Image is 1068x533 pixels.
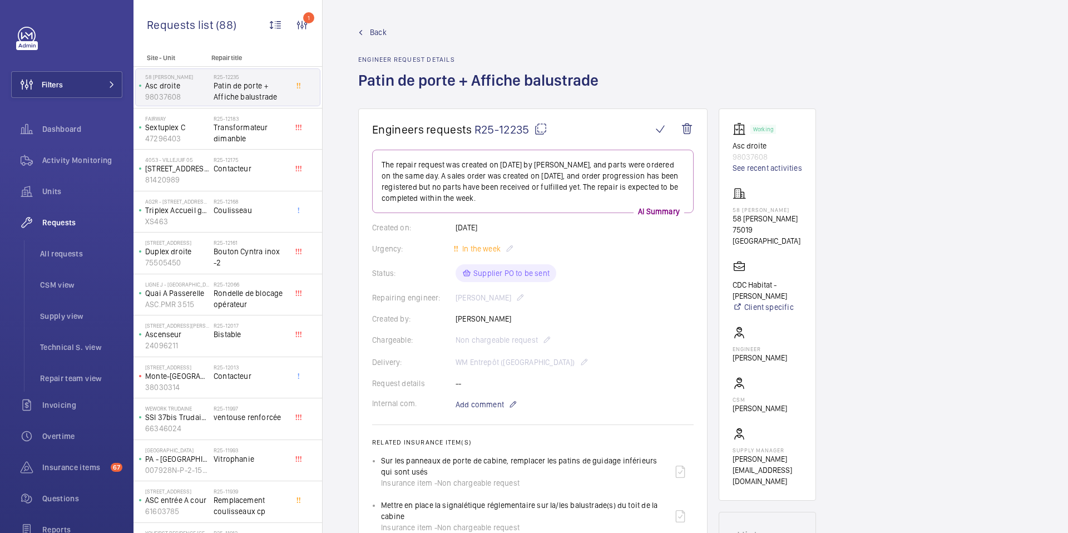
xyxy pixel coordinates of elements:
[145,198,209,205] p: AG2R - [STREET_ADDRESS][PERSON_NAME]
[456,399,504,410] span: Add comment
[40,373,122,384] span: Repair team view
[214,80,287,102] span: Patin de porte + Affiche balustrade
[40,310,122,322] span: Supply view
[733,302,802,313] a: Client specific
[214,246,287,268] span: Bouton Cyntra inox -2
[370,27,387,38] span: Back
[214,329,287,340] span: Bistable
[145,156,209,163] p: 4053 - VILLEJUIF 05
[214,412,287,423] span: ventouse renforcée
[733,122,750,136] img: elevator.svg
[214,488,287,495] h2: R25-11939
[733,162,802,174] a: See recent activities
[214,364,287,371] h2: R25-12013
[733,453,802,487] p: [PERSON_NAME][EMAIL_ADDRESS][DOMAIN_NAME]
[214,453,287,465] span: Vitrophanie
[358,70,605,108] h1: Patin de porte + Affiche balustrade
[145,447,209,453] p: [GEOGRAPHIC_DATA]
[145,216,209,227] p: XS463
[733,396,787,403] p: CSM
[145,288,209,299] p: Quai A Passerelle
[733,213,802,224] p: 58 [PERSON_NAME]
[111,463,122,472] span: 67
[733,447,802,453] p: Supply manager
[145,382,209,393] p: 38030314
[42,186,122,197] span: Units
[145,163,209,174] p: [STREET_ADDRESS]
[145,246,209,257] p: Duplex droite
[214,205,287,216] span: Coulisseau
[145,412,209,423] p: SSI 37bis Trudaine
[214,163,287,174] span: Contacteur
[214,198,287,205] h2: R25-12168
[11,71,122,98] button: Filters
[214,156,287,163] h2: R25-12175
[733,279,802,302] p: CDC Habitat - [PERSON_NAME]
[214,122,287,144] span: Transformateur dimanble
[358,56,605,63] h2: Engineer request details
[214,322,287,329] h2: R25-12017
[381,522,437,533] span: Insurance item -
[145,91,209,102] p: 98037608
[634,206,684,217] p: AI Summary
[145,174,209,185] p: 81420989
[145,329,209,340] p: Ascenseur
[42,399,122,411] span: Invoicing
[145,453,209,465] p: PA - [GEOGRAPHIC_DATA] - Entrée de gare face voie R (ex PA27)
[145,322,209,329] p: [STREET_ADDRESS][PERSON_NAME]
[382,159,684,204] p: The repair request was created on [DATE] by [PERSON_NAME], and parts were ordered on the same day...
[381,477,437,488] span: Insurance item -
[145,257,209,268] p: 75505450
[214,288,287,310] span: Rondelle de blocage opérateur
[42,217,122,228] span: Requests
[437,477,520,488] span: Non chargeable request
[145,506,209,517] p: 61603785
[372,438,694,446] h2: Related insurance item(s)
[145,122,209,133] p: Sextuplex C
[214,447,287,453] h2: R25-11993
[753,127,773,131] p: Working
[40,248,122,259] span: All requests
[733,346,787,352] p: Engineer
[145,281,209,288] p: Ligne J - [GEOGRAPHIC_DATA]
[372,122,472,136] span: Engineers requests
[214,405,287,412] h2: R25-11997
[474,122,547,136] span: R25-12235
[145,115,209,122] p: FAIRWAY
[145,371,209,382] p: Monte-[GEOGRAPHIC_DATA]
[145,423,209,434] p: 66346024
[145,205,209,216] p: Triplex Accueil gauche bat A
[40,342,122,353] span: Technical S. view
[214,495,287,517] span: Remplacement coulisseaux cp
[145,133,209,144] p: 47296403
[437,522,520,533] span: Non chargeable request
[42,493,122,504] span: Questions
[42,431,122,442] span: Overtime
[733,206,802,213] p: 58 [PERSON_NAME]
[145,299,209,310] p: ASC.PMR 3515
[42,124,122,135] span: Dashboard
[733,140,802,151] p: Asc droite
[145,80,209,91] p: Asc droite
[145,488,209,495] p: [STREET_ADDRESS]
[40,279,122,290] span: CSM view
[733,224,802,246] p: 75019 [GEOGRAPHIC_DATA]
[145,465,209,476] p: 007928N-P-2-15-0-27
[145,239,209,246] p: [STREET_ADDRESS]
[42,462,106,473] span: Insurance items
[214,239,287,246] h2: R25-12161
[147,18,216,32] span: Requests list
[733,151,802,162] p: 98037608
[145,340,209,351] p: 24096211
[145,405,209,412] p: WeWork Trudaine
[133,54,207,62] p: Site - Unit
[42,155,122,166] span: Activity Monitoring
[42,79,63,90] span: Filters
[733,403,787,414] p: [PERSON_NAME]
[211,54,285,62] p: Repair title
[145,73,209,80] p: 58 [PERSON_NAME]
[214,73,287,80] h2: R25-12235
[145,364,209,371] p: [STREET_ADDRESS]
[214,371,287,382] span: Contacteur
[733,352,787,363] p: [PERSON_NAME]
